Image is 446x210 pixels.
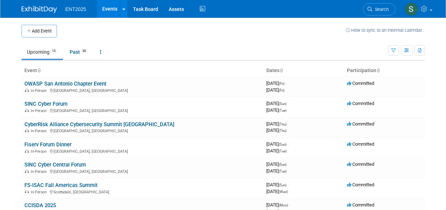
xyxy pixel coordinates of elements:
a: SINC Cyber Forum [24,101,68,107]
span: - [288,162,289,167]
span: [DATE] [266,168,286,174]
span: [DATE] [266,148,286,153]
span: Committed [347,81,374,86]
span: [DATE] [266,182,289,187]
div: [GEOGRAPHIC_DATA], [GEOGRAPHIC_DATA] [24,107,261,113]
span: - [285,81,286,86]
span: [DATE] [266,81,286,86]
span: [DATE] [266,141,289,147]
th: Event [22,65,263,77]
span: In-Person [31,169,49,174]
span: - [288,182,289,187]
span: (Wed) [279,190,288,194]
img: In-Person Event [25,190,29,193]
span: - [289,202,290,208]
img: In-Person Event [25,129,29,132]
a: CyberRisk Alliance Cybersecurity Summit [GEOGRAPHIC_DATA] [24,121,174,128]
a: Search [363,3,395,16]
img: In-Person Event [25,169,29,173]
span: (Tue) [279,149,286,153]
span: 13 [50,48,58,54]
div: [GEOGRAPHIC_DATA], [GEOGRAPHIC_DATA] [24,148,261,154]
span: (Sun) [279,102,286,106]
span: In-Person [31,88,49,93]
span: (Fri) [279,88,284,92]
a: How to sync to an external calendar... [346,28,425,33]
div: [GEOGRAPHIC_DATA], [GEOGRAPHIC_DATA] [24,168,261,174]
span: Committed [347,202,374,208]
span: - [288,121,289,127]
span: Committed [347,182,374,187]
a: Past36 [64,45,93,59]
a: OWASP San Antonio Chapter Event [24,81,106,87]
span: In-Person [31,149,49,154]
span: [DATE] [266,87,284,93]
span: (Sun) [279,183,286,187]
img: ExhibitDay [22,6,57,13]
span: [DATE] [266,189,288,194]
a: Sort by Start Date [279,68,283,73]
span: (Tue) [279,169,286,173]
img: In-Person Event [25,109,29,112]
span: (Tue) [279,109,286,112]
span: (Sun) [279,142,286,146]
span: [DATE] [266,101,289,106]
span: In-Person [31,190,49,194]
th: Participation [344,65,425,77]
a: Upcoming13 [22,45,63,59]
img: In-Person Event [25,149,29,153]
a: Fiserv Forum Dinner [24,141,71,148]
img: In-Person Event [25,88,29,92]
span: (Sun) [279,163,286,167]
a: SINC Cyber Central Forum [24,162,86,168]
th: Dates [263,65,344,77]
span: 36 [80,48,88,54]
button: Add Event [22,25,57,37]
span: [DATE] [266,162,289,167]
div: Scottsdale, [GEOGRAPHIC_DATA] [24,189,261,194]
span: (Thu) [279,129,286,133]
span: [DATE] [266,128,286,133]
span: (Thu) [279,122,286,126]
a: Sort by Event Name [37,68,41,73]
span: In-Person [31,109,49,113]
a: Sort by Participation Type [376,68,380,73]
span: Search [372,7,389,12]
span: Committed [347,121,374,127]
span: [DATE] [266,202,290,208]
span: - [288,101,289,106]
div: [GEOGRAPHIC_DATA], [GEOGRAPHIC_DATA] [24,128,261,133]
span: Committed [347,162,374,167]
span: Committed [347,141,374,147]
a: CCISDA 2025 [24,202,56,209]
div: [GEOGRAPHIC_DATA], [GEOGRAPHIC_DATA] [24,87,261,93]
span: ENT2025 [65,6,86,12]
span: In-Person [31,129,49,133]
span: Committed [347,101,374,106]
span: (Mon) [279,203,288,207]
span: - [288,141,289,147]
span: [DATE] [266,107,286,113]
span: [DATE] [266,121,289,127]
img: Stephanie Silva [405,2,418,16]
a: FS-ISAC Fall Americas Summit [24,182,98,188]
span: (Fri) [279,82,284,86]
